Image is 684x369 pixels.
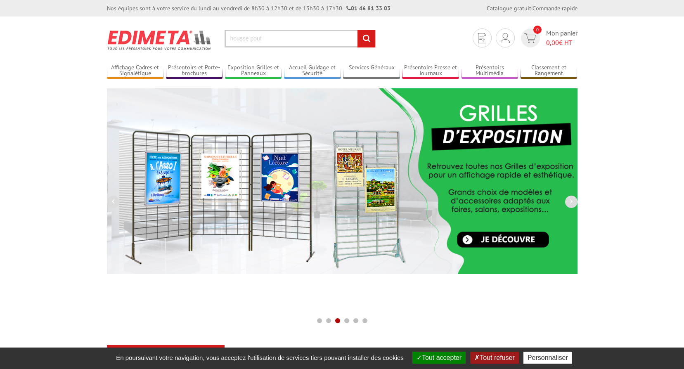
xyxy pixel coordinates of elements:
[107,4,391,12] div: Nos équipes sont à votre service du lundi au vendredi de 8h30 à 12h30 et de 13h30 à 17h30
[107,25,212,55] img: Présentoir, panneau, stand - Edimeta - PLV, affichage, mobilier bureau, entreprise
[225,64,282,78] a: Exposition Grilles et Panneaux
[412,352,466,364] button: Tout accepter
[470,352,518,364] button: Tout refuser
[501,33,510,43] img: devis rapide
[521,64,577,78] a: Classement et Rangement
[523,352,572,364] button: Personnaliser (fenêtre modale)
[519,28,577,47] a: devis rapide 0 Mon panier 0,00€ HT
[546,28,577,47] span: Mon panier
[346,5,391,12] strong: 01 46 81 33 03
[112,354,408,361] span: En poursuivant votre navigation, vous acceptez l'utilisation de services tiers pouvant installer ...
[166,64,223,78] a: Présentoirs et Porte-brochures
[524,33,536,43] img: devis rapide
[533,26,542,34] span: 0
[225,30,376,47] input: Rechercher un produit ou une référence...
[478,33,486,43] img: devis rapide
[487,5,531,12] a: Catalogue gratuit
[284,64,341,78] a: Accueil Guidage et Sécurité
[487,4,577,12] div: |
[343,64,400,78] a: Services Généraux
[107,64,164,78] a: Affichage Cadres et Signalétique
[352,347,450,362] a: nouveautés
[546,38,559,47] span: 0,00
[357,30,375,47] input: rechercher
[462,64,518,78] a: Présentoirs Multimédia
[533,5,577,12] a: Commande rapide
[234,347,332,362] a: Destockage
[546,38,577,47] span: € HT
[402,64,459,78] a: Présentoirs Presse et Journaux
[470,347,573,363] b: Les promotions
